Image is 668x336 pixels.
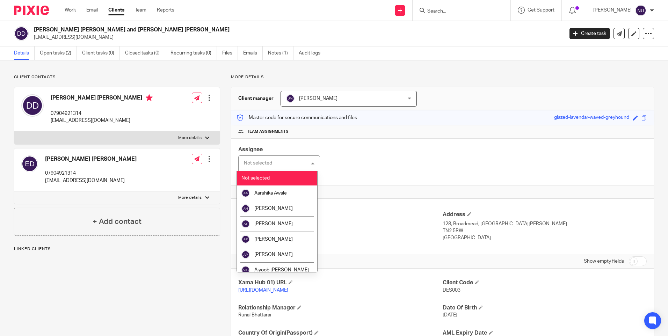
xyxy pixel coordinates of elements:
[443,304,647,312] h4: Date Of Birth
[93,216,141,227] h4: + Add contact
[254,191,287,196] span: Aarshika Awale
[528,8,554,13] span: Get Support
[14,46,35,60] a: Details
[241,204,250,213] img: svg%3E
[34,26,454,34] h2: [PERSON_NAME] [PERSON_NAME] and [PERSON_NAME] [PERSON_NAME]
[51,117,153,124] p: [EMAIL_ADDRESS][DOMAIN_NAME]
[286,94,295,103] img: svg%3E
[443,234,647,241] p: [GEOGRAPHIC_DATA]
[254,268,309,272] span: Aiyoob [PERSON_NAME]
[254,221,293,226] span: [PERSON_NAME]
[243,46,263,60] a: Emails
[86,7,98,14] a: Email
[247,129,289,134] span: Team assignments
[108,7,124,14] a: Clients
[254,252,293,257] span: [PERSON_NAME]
[238,258,442,264] h4: CUSTOM FIELDS
[82,46,120,60] a: Client tasks (0)
[238,288,288,293] a: [URL][DOMAIN_NAME]
[21,155,38,172] img: svg%3E
[222,46,238,60] a: Files
[231,74,654,80] p: More details
[238,279,442,286] h4: Xama Hub 01) URL
[45,155,137,163] h4: [PERSON_NAME] [PERSON_NAME]
[34,34,559,41] p: [EMAIL_ADDRESS][DOMAIN_NAME]
[443,313,457,317] span: [DATE]
[238,147,263,152] span: Assignee
[584,258,624,265] label: Show empty fields
[14,74,220,80] p: Client contacts
[157,7,174,14] a: Reports
[238,220,442,227] p: Ad-hoc Jobs
[241,189,250,197] img: svg%3E
[241,235,250,243] img: svg%3E
[268,46,293,60] a: Notes (1)
[241,176,270,181] span: Not selected
[14,6,49,15] img: Pixie
[254,206,293,211] span: [PERSON_NAME]
[241,250,250,259] img: svg%3E
[238,313,271,317] span: Runal Bhattarai
[14,246,220,252] p: Linked clients
[635,5,646,16] img: svg%3E
[569,28,610,39] a: Create task
[178,135,202,141] p: More details
[593,7,632,14] p: [PERSON_NAME]
[51,94,153,103] h4: [PERSON_NAME] [PERSON_NAME]
[443,220,647,227] p: 128, Broadmead, [GEOGRAPHIC_DATA][PERSON_NAME]
[40,46,77,60] a: Open tasks (2)
[443,288,460,293] span: DES003
[21,94,44,117] img: svg%3E
[443,279,647,286] h4: Client Code
[170,46,217,60] a: Recurring tasks (0)
[443,227,647,234] p: TN2 5RW
[45,177,137,184] p: [EMAIL_ADDRESS][DOMAIN_NAME]
[146,94,153,101] i: Primary
[45,170,137,177] p: 07904921314
[554,114,629,122] div: glazed-lavendar-waved-greyhound
[299,96,337,101] span: [PERSON_NAME]
[65,7,76,14] a: Work
[178,195,202,200] p: More details
[299,46,326,60] a: Audit logs
[14,26,29,41] img: svg%3E
[244,161,272,166] div: Not selected
[254,237,293,242] span: [PERSON_NAME]
[241,220,250,228] img: svg%3E
[125,46,165,60] a: Closed tasks (0)
[241,266,250,274] img: svg%3E
[238,95,274,102] h3: Client manager
[238,211,442,218] h4: Client type
[135,7,146,14] a: Team
[237,114,357,121] p: Master code for secure communications and files
[238,304,442,312] h4: Relationship Manager
[51,110,153,117] p: 07904921314
[427,8,489,15] input: Search
[443,211,647,218] h4: Address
